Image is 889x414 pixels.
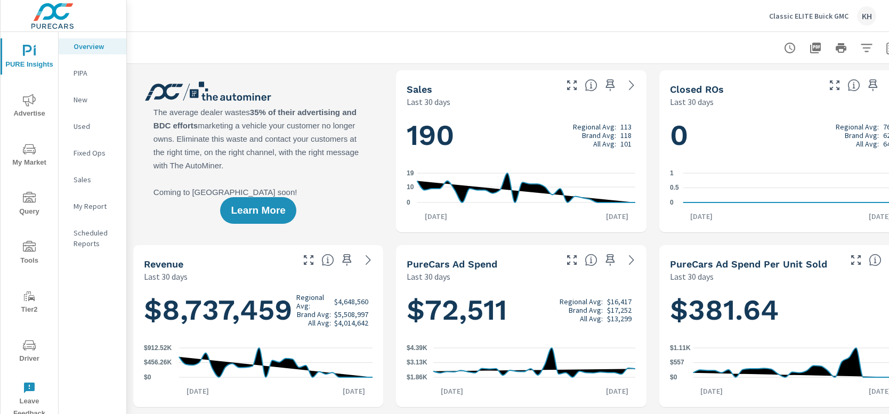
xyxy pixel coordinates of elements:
[623,77,640,94] a: See more details in report
[857,6,876,26] div: KH
[620,123,632,131] p: 113
[607,297,632,306] p: $16,417
[338,251,355,269] span: Save this to your personalized report
[74,94,118,105] p: New
[334,310,368,319] p: $5,508,997
[869,254,882,266] span: Average cost of advertising per each vehicle sold at the dealer over the selected date range. The...
[59,118,126,134] div: Used
[360,251,377,269] a: See more details in report
[4,143,55,169] span: My Market
[433,386,471,396] p: [DATE]
[4,290,55,316] span: Tier2
[144,270,188,283] p: Last 30 days
[602,77,619,94] span: Save this to your personalized report
[580,314,603,323] p: All Avg:
[769,11,848,21] p: Classic ELITE Buick GMC
[144,292,373,328] h1: $8,737,459
[864,77,882,94] span: Save this to your personalized report
[4,241,55,267] span: Tools
[407,199,410,206] text: 0
[826,77,843,94] button: Make Fullscreen
[670,344,691,352] text: $1.11K
[4,45,55,71] span: PURE Insights
[856,140,879,148] p: All Avg:
[407,169,414,177] text: 19
[620,131,632,140] p: 118
[407,359,427,367] text: $3.13K
[582,131,616,140] p: Brand Avg:
[296,293,331,310] p: Regional Avg:
[623,251,640,269] a: See more details in report
[569,306,603,314] p: Brand Avg:
[74,148,118,158] p: Fixed Ops
[335,386,373,396] p: [DATE]
[144,258,183,270] h5: Revenue
[4,339,55,365] span: Driver
[599,386,636,396] p: [DATE]
[417,211,455,222] p: [DATE]
[573,123,616,131] p: Regional Avg:
[59,92,126,108] div: New
[563,251,580,269] button: Make Fullscreen
[59,145,126,161] div: Fixed Ops
[334,319,368,327] p: $4,014,642
[59,38,126,54] div: Overview
[144,374,151,381] text: $0
[599,211,636,222] p: [DATE]
[407,258,497,270] h5: PureCars Ad Spend
[4,94,55,120] span: Advertise
[670,95,714,108] p: Last 30 days
[845,131,879,140] p: Brand Avg:
[683,211,720,222] p: [DATE]
[308,319,331,327] p: All Avg:
[4,192,55,218] span: Query
[585,254,597,266] span: Total cost of media for all PureCars channels for the selected dealership group over the selected...
[407,95,450,108] p: Last 30 days
[585,79,597,92] span: Number of vehicles sold by the dealership over the selected date range. [Source: This data is sou...
[693,386,730,396] p: [DATE]
[670,84,724,95] h5: Closed ROs
[407,344,427,352] text: $4.39K
[407,84,432,95] h5: Sales
[407,270,450,283] p: Last 30 days
[670,374,677,381] text: $0
[560,297,603,306] p: Regional Avg:
[830,37,852,59] button: Print Report
[144,359,172,367] text: $456.26K
[59,225,126,251] div: Scheduled Reports
[847,79,860,92] span: Number of Repair Orders Closed by the selected dealership group over the selected time range. [So...
[74,41,118,52] p: Overview
[670,199,674,206] text: 0
[670,169,674,177] text: 1
[670,359,684,367] text: $557
[300,251,317,269] button: Make Fullscreen
[74,68,118,78] p: PIPA
[407,292,635,328] h1: $72,511
[407,183,414,191] text: 10
[856,37,877,59] button: Apply Filters
[59,198,126,214] div: My Report
[179,386,216,396] p: [DATE]
[74,174,118,185] p: Sales
[563,77,580,94] button: Make Fullscreen
[607,306,632,314] p: $17,252
[407,374,427,381] text: $1.86K
[297,310,331,319] p: Brand Avg:
[670,258,827,270] h5: PureCars Ad Spend Per Unit Sold
[607,314,632,323] p: $13,299
[620,140,632,148] p: 101
[321,254,334,266] span: Total sales revenue over the selected date range. [Source: This data is sourced from the dealer’s...
[59,172,126,188] div: Sales
[670,184,679,192] text: 0.5
[74,121,118,132] p: Used
[407,117,635,153] h1: 190
[602,251,619,269] span: Save this to your personalized report
[220,197,296,224] button: Learn More
[144,344,172,352] text: $912.52K
[670,270,714,283] p: Last 30 days
[805,37,826,59] button: "Export Report to PDF"
[836,123,879,131] p: Regional Avg:
[593,140,616,148] p: All Avg:
[74,201,118,212] p: My Report
[74,228,118,249] p: Scheduled Reports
